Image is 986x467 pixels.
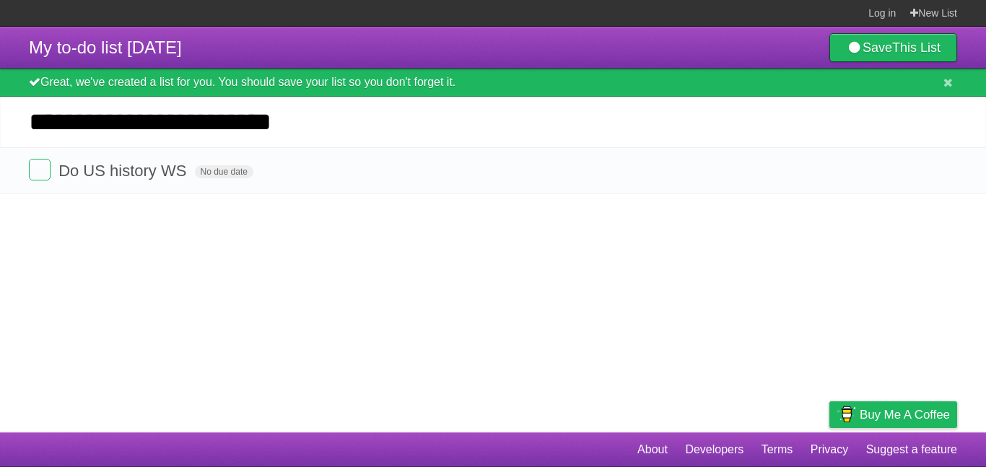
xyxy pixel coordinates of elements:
span: Buy me a coffee [860,402,950,427]
img: Buy me a coffee [837,402,856,427]
a: Privacy [811,436,848,463]
a: Developers [685,436,743,463]
span: No due date [195,165,253,178]
a: Terms [762,436,793,463]
a: SaveThis List [829,33,957,62]
b: This List [892,40,941,55]
a: Buy me a coffee [829,401,957,428]
a: About [637,436,668,463]
a: Suggest a feature [866,436,957,463]
label: Done [29,159,51,180]
span: My to-do list [DATE] [29,38,182,57]
span: Do US history WS [58,162,190,180]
